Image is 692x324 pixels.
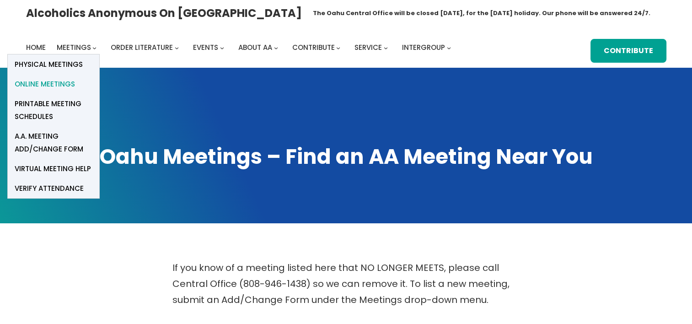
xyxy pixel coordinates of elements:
a: Physical Meetings [8,54,99,74]
button: Service submenu [384,46,388,50]
button: Events submenu [220,46,224,50]
a: Meetings [57,41,91,54]
a: Contribute [590,39,666,63]
h1: The Oahu Central Office will be closed [DATE], for the [DATE] holiday. Our phone will be answered... [313,9,650,18]
span: Meetings [57,43,91,52]
a: Home [26,41,46,54]
button: Contribute submenu [336,46,340,50]
span: Virtual Meeting Help [15,162,91,175]
a: A.A. Meeting Add/Change Form [8,126,99,159]
span: verify attendance [15,182,84,195]
a: Service [354,41,382,54]
a: Contribute [292,41,335,54]
span: Intergroup [402,43,445,52]
h1: Oahu Meetings – Find an AA Meeting Near You [26,143,666,171]
span: Online Meetings [15,78,75,91]
button: Meetings submenu [92,46,97,50]
a: Events [193,41,218,54]
a: Printable Meeting Schedules [8,94,99,126]
a: verify attendance [8,178,99,198]
span: Printable Meeting Schedules [15,97,92,123]
a: About AA [238,41,272,54]
a: Virtual Meeting Help [8,159,99,178]
span: A.A. Meeting Add/Change Form [15,130,92,156]
button: Intergroup submenu [447,46,451,50]
span: Contribute [292,43,335,52]
p: If you know of a meeting listed here that NO LONGER MEETS, please call Central Office (808-946-14... [172,260,520,308]
a: Alcoholics Anonymous on [GEOGRAPHIC_DATA] [26,3,302,23]
a: Intergroup [402,41,445,54]
span: Service [354,43,382,52]
nav: Intergroup [26,41,454,54]
span: About AA [238,43,272,52]
span: Order Literature [111,43,173,52]
a: Online Meetings [8,74,99,94]
span: Home [26,43,46,52]
span: Physical Meetings [15,58,83,71]
span: Events [193,43,218,52]
button: About AA submenu [274,46,278,50]
button: Order Literature submenu [175,46,179,50]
